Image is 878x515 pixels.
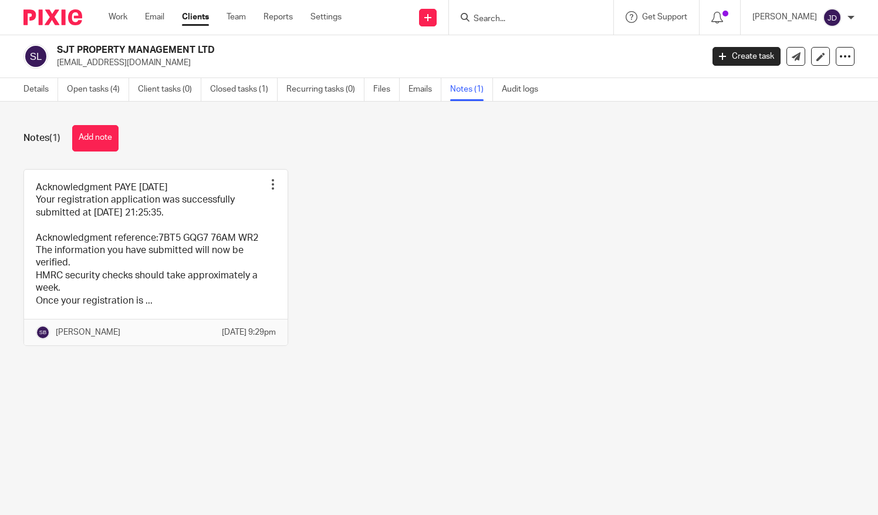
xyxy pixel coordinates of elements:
[182,11,209,23] a: Clients
[57,57,695,69] p: [EMAIL_ADDRESS][DOMAIN_NAME]
[286,78,364,101] a: Recurring tasks (0)
[408,78,441,101] a: Emails
[57,44,568,56] h2: SJT PROPERTY MANAGEMENT LTD
[36,325,50,339] img: svg%3E
[49,133,60,143] span: (1)
[138,78,201,101] a: Client tasks (0)
[72,125,119,152] button: Add note
[264,11,293,23] a: Reports
[373,78,400,101] a: Files
[502,78,547,101] a: Audit logs
[23,9,82,25] img: Pixie
[752,11,817,23] p: [PERSON_NAME]
[823,8,842,27] img: svg%3E
[227,11,246,23] a: Team
[67,78,129,101] a: Open tasks (4)
[210,78,278,101] a: Closed tasks (1)
[450,78,493,101] a: Notes (1)
[109,11,127,23] a: Work
[23,44,48,69] img: svg%3E
[222,326,276,338] p: [DATE] 9:29pm
[712,47,781,66] a: Create task
[23,78,58,101] a: Details
[56,326,120,338] p: [PERSON_NAME]
[310,11,342,23] a: Settings
[145,11,164,23] a: Email
[642,13,687,21] span: Get Support
[23,132,60,144] h1: Notes
[472,14,578,25] input: Search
